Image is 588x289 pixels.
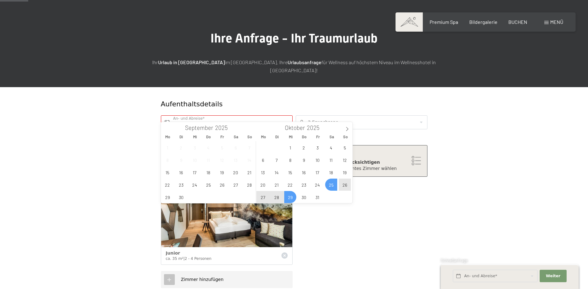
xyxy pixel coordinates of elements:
[298,141,310,153] span: Oktober 2, 2025
[284,141,296,153] span: Oktober 1, 2025
[175,166,187,178] span: September 16, 2025
[546,273,560,279] span: Weiter
[284,191,296,203] span: Oktober 29, 2025
[298,166,310,178] span: Oktober 16, 2025
[216,154,228,166] span: September 12, 2025
[161,191,174,203] span: September 29, 2025
[302,159,421,166] div: Zimmerwunsch berücksichtigen
[339,179,351,191] span: Oktober 26, 2025
[202,141,214,153] span: September 4, 2025
[230,179,242,191] span: September 27, 2025
[305,124,325,131] input: Year
[161,191,292,247] img: Junior
[312,154,324,166] span: Oktober 10, 2025
[284,154,296,166] span: Oktober 8, 2025
[257,166,269,178] span: Oktober 13, 2025
[213,124,234,131] input: Year
[284,166,296,178] span: Oktober 15, 2025
[298,154,310,166] span: Oktober 9, 2025
[216,179,228,191] span: September 26, 2025
[189,141,201,153] span: September 3, 2025
[298,179,310,191] span: Oktober 23, 2025
[288,59,321,65] strong: Urlaubsanfrage
[216,141,228,153] span: September 5, 2025
[230,154,242,166] span: September 13, 2025
[311,135,325,139] span: Fr
[325,154,337,166] span: Oktober 11, 2025
[161,166,174,178] span: September 15, 2025
[243,179,255,191] span: September 28, 2025
[338,135,352,139] span: So
[230,166,242,178] span: September 20, 2025
[161,154,174,166] span: September 8, 2025
[185,125,213,131] span: September
[312,166,324,178] span: Oktober 17, 2025
[185,256,211,261] span: 2 - 4 Personen
[243,166,255,178] span: September 21, 2025
[298,135,311,139] span: Do
[302,166,421,172] div: Ich möchte ein bestimmtes Zimmer wählen
[257,191,269,203] span: Oktober 27, 2025
[161,179,174,191] span: September 22, 2025
[339,141,351,153] span: Oktober 5, 2025
[325,135,338,139] span: Sa
[243,141,255,153] span: September 7, 2025
[175,191,187,203] span: September 30, 2025
[175,179,187,191] span: September 23, 2025
[257,154,269,166] span: Oktober 6, 2025
[166,256,183,261] span: ca. 35 m²
[202,179,214,191] span: September 25, 2025
[189,166,201,178] span: September 17, 2025
[508,19,527,25] a: BUCHEN
[339,154,351,166] span: Oktober 12, 2025
[312,191,324,203] span: Oktober 31, 2025
[229,135,243,139] span: Sa
[257,179,269,191] span: Oktober 20, 2025
[441,258,468,263] span: Schnellanfrage
[210,31,378,46] span: Ihre Anfrage - Ihr Traumurlaub
[175,154,187,166] span: September 9, 2025
[243,154,255,166] span: September 14, 2025
[430,19,458,25] a: Premium Spa
[230,141,242,153] span: September 6, 2025
[271,191,283,203] span: Oktober 28, 2025
[298,191,310,203] span: Oktober 30, 2025
[175,141,187,153] span: September 2, 2025
[202,154,214,166] span: September 11, 2025
[312,141,324,153] span: Oktober 3, 2025
[189,179,201,191] span: September 24, 2025
[216,166,228,178] span: September 19, 2025
[550,19,563,25] span: Menü
[161,100,382,109] div: Aufenthaltsdetails
[339,166,351,178] span: Oktober 19, 2025
[175,135,188,139] span: Di
[325,141,337,153] span: Oktober 4, 2025
[188,135,202,139] span: Mi
[202,166,214,178] span: September 18, 2025
[181,277,224,282] span: Zimmer hinzufügen
[161,141,174,153] span: September 1, 2025
[271,166,283,178] span: Oktober 14, 2025
[189,154,201,166] span: September 10, 2025
[540,270,566,282] button: Weiter
[271,154,283,166] span: Oktober 7, 2025
[202,135,215,139] span: Do
[161,135,175,139] span: Mo
[271,179,283,191] span: Oktober 21, 2025
[312,179,324,191] span: Oktober 24, 2025
[158,59,225,65] strong: Urlaub in [GEOGRAPHIC_DATA]
[270,135,284,139] span: Di
[469,19,497,25] a: Bildergalerie
[215,135,229,139] span: Fr
[166,251,180,256] span: Junior
[285,125,305,131] span: Oktober
[139,58,449,74] p: Ihr im [GEOGRAPHIC_DATA]. Ihre für Wellness auf höchstem Niveau im Wellnesshotel in [GEOGRAPHIC_D...
[243,135,256,139] span: So
[183,256,185,261] span: |
[325,166,337,178] span: Oktober 18, 2025
[257,135,270,139] span: Mo
[284,179,296,191] span: Oktober 22, 2025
